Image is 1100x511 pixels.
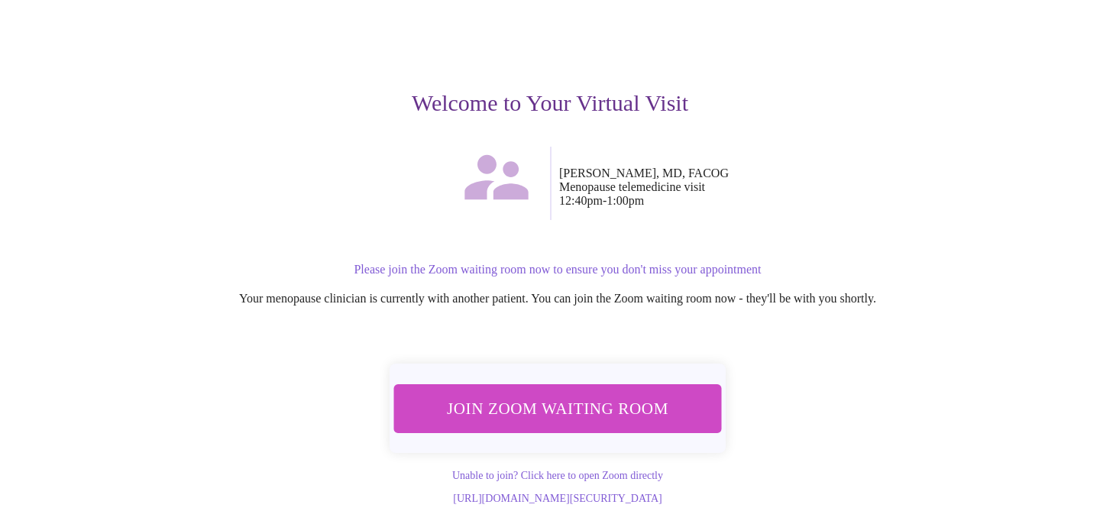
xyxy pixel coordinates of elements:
[394,384,722,432] button: Join Zoom Waiting Room
[79,90,1021,116] h3: Welcome to Your Virtual Visit
[95,292,1021,306] p: Your menopause clinician is currently with another patient. You can join the Zoom waiting room no...
[452,470,663,481] a: Unable to join? Click here to open Zoom directly
[453,493,662,504] a: [URL][DOMAIN_NAME][SECURITY_DATA]
[414,394,701,422] span: Join Zoom Waiting Room
[95,263,1021,277] p: Please join the Zoom waiting room now to ensure you don't miss your appointment
[559,167,1021,208] p: [PERSON_NAME], MD, FACOG Menopause telemedicine visit 12:40pm - 1:00pm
